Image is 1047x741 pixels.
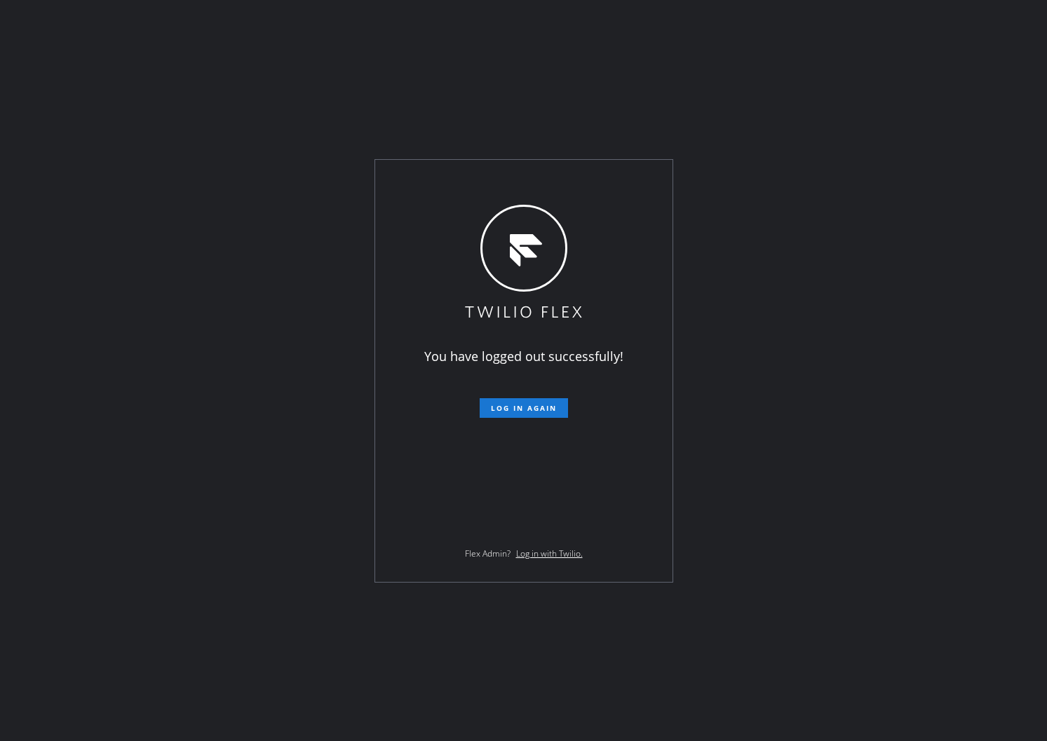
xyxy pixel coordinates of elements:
span: You have logged out successfully! [424,348,623,365]
span: Log in again [491,403,557,413]
button: Log in again [480,398,568,418]
a: Log in with Twilio. [516,548,583,559]
span: Flex Admin? [465,548,511,559]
